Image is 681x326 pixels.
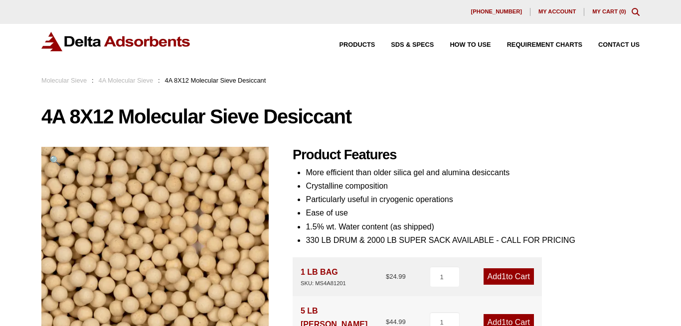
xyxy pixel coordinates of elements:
span: How to Use [450,42,491,48]
a: How to Use [434,42,491,48]
li: More efficient than older silica gel and alumina desiccants [306,166,640,179]
span: $ [386,318,389,326]
h2: Product Features [293,147,640,163]
a: [PHONE_NUMBER] [463,8,530,16]
a: Requirement Charts [491,42,582,48]
a: SDS & SPECS [375,42,434,48]
span: 1 [502,272,506,281]
span: Products [340,42,375,48]
h1: 4A 8X12 Molecular Sieve Desiccant [41,106,640,127]
span: 4A 8X12 Molecular Sieve Desiccant [165,77,266,84]
span: 🔍 [49,155,61,166]
a: My Cart (0) [592,8,626,14]
li: Crystalline composition [306,179,640,193]
div: Toggle Modal Content [632,8,640,16]
bdi: 24.99 [386,273,406,280]
span: My account [538,9,576,14]
div: 1 LB BAG [301,265,346,288]
span: : [158,77,160,84]
li: Particularly useful in cryogenic operations [306,193,640,206]
a: Products [324,42,375,48]
a: Molecular Sieve [41,77,87,84]
span: [PHONE_NUMBER] [471,9,522,14]
span: $ [386,273,389,280]
bdi: 44.99 [386,318,406,326]
span: SDS & SPECS [391,42,434,48]
li: 1.5% wt. Water content (as shipped) [306,220,640,233]
li: 330 LB DRUM & 2000 LB SUPER SACK AVAILABLE - CALL FOR PRICING [306,233,640,247]
span: : [92,77,94,84]
span: Requirement Charts [507,42,582,48]
div: SKU: MS4A81201 [301,279,346,288]
a: View full-screen image gallery [41,147,69,174]
span: 0 [621,8,624,14]
a: Contact Us [582,42,640,48]
span: Contact Us [598,42,640,48]
img: Delta Adsorbents [41,32,191,51]
li: Ease of use [306,206,640,219]
a: Add1to Cart [484,268,534,285]
a: 4A Molecular Sieve [99,77,154,84]
a: My account [530,8,584,16]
